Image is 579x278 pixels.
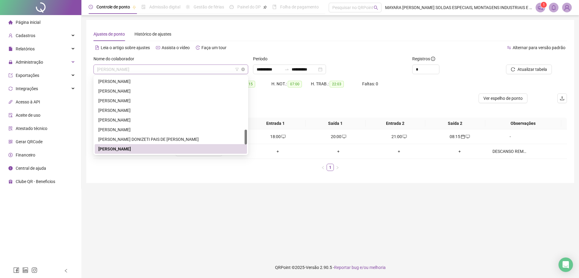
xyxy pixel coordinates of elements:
span: filter [235,68,239,71]
span: Página inicial [16,20,40,25]
span: swap [507,46,511,50]
span: Admissão digital [149,5,180,9]
th: Saída 1 [305,118,365,129]
span: user-add [8,33,13,38]
span: desktop [402,134,407,139]
span: Integrações [16,86,38,91]
div: Ajustes de ponto [93,31,125,37]
span: export [8,73,13,77]
span: Versão [306,265,319,270]
span: left [321,166,325,169]
div: 08:15 [432,133,488,140]
span: Aceite de uso [16,113,40,118]
div: PEDRO PABLO RIVERO [95,96,247,106]
span: Faça um tour [201,45,226,50]
span: bell [551,5,556,10]
footer: QRPoint © 2025 - 2.90.5 - [81,257,579,278]
div: Histórico de ajustes [134,31,171,37]
span: book [272,5,277,9]
span: calendar [460,134,465,139]
div: H. TRAB.: [311,81,362,87]
div: 21:00 [371,133,427,140]
div: + [371,148,427,155]
div: [PERSON_NAME] [98,97,243,104]
span: audit [8,113,13,117]
span: Administração [16,60,43,65]
button: Atualizar tabela [506,65,552,74]
span: Central de ajuda [16,166,46,171]
div: RODRIGO AUGUSTO FORTUNATO [95,144,247,154]
span: upload [560,96,565,101]
div: + [432,148,488,155]
span: Leia o artigo sobre ajustes [101,45,150,50]
span: Cadastros [16,33,35,38]
button: Ver espelho de ponto [479,93,527,103]
span: to [284,67,289,72]
th: Entrada 2 [365,118,426,129]
span: pushpin [263,5,267,9]
span: right [336,166,339,169]
span: desktop [281,134,286,139]
div: [PERSON_NAME] [98,78,243,85]
span: linkedin [22,267,28,273]
div: + [311,148,366,155]
label: Período [253,55,271,62]
div: RAFAEL AUGUSTO DA SILVA ROLIM CAMPOS [95,106,247,115]
span: desktop [341,134,346,139]
span: info-circle [431,57,435,61]
th: Observações [485,118,561,129]
span: clock-circle [89,5,93,9]
sup: 1 [541,2,547,8]
div: [PERSON_NAME] [98,88,243,94]
span: Controle de ponto [96,5,130,9]
span: file-done [141,5,146,9]
span: Acesso à API [16,100,40,104]
div: - [492,133,528,140]
div: [PERSON_NAME] DONIZETI PAIS DE [PERSON_NAME] [98,136,243,143]
li: 1 [327,164,334,171]
span: close-circle [241,68,245,71]
span: desktop [465,134,470,139]
button: right [334,164,341,171]
span: search [374,5,378,10]
th: Saída 2 [425,118,485,129]
span: Ver espelho de ponto [483,95,523,102]
span: left [64,269,68,273]
img: 81816 [562,3,571,12]
span: youtube [156,46,160,50]
label: Nome do colaborador [93,55,138,62]
span: dollar [8,153,13,157]
span: Alternar para versão padrão [513,45,565,50]
div: PAULO ADALBERTO GABRIEL BARNABE [95,77,247,86]
span: dashboard [229,5,234,9]
span: api [8,100,13,104]
span: Relatórios [16,46,35,51]
span: Reportar bug e/ou melhoria [334,265,386,270]
span: 1 [543,3,545,7]
span: facebook [13,267,19,273]
span: Gerar QRCode [16,139,43,144]
li: Página anterior [319,164,327,171]
div: PEDRO HENRIQUE SCARPIM [95,86,247,96]
th: Entrada 1 [246,118,306,129]
span: sync [8,87,13,91]
li: Próxima página [334,164,341,171]
span: Financeiro [16,153,35,157]
span: reload [511,67,515,71]
div: ROBSON DONIZETI PAIS DE CAMARGO [95,134,247,144]
span: home [8,20,13,24]
span: RODRIGO AUGUSTO FORTUNATO [97,65,245,74]
div: [PERSON_NAME] [98,146,243,152]
div: + [250,148,306,155]
span: info-circle [8,166,13,170]
div: RAFAEL DA SILVA RODRIGUES [95,115,247,125]
span: lock [8,60,13,64]
span: Folha de pagamento [280,5,319,9]
span: Atestado técnico [16,126,47,131]
button: left [319,164,327,171]
div: HE 3: [232,81,271,87]
span: Gestão de férias [194,5,224,9]
div: [PERSON_NAME] [98,107,243,114]
span: Registros [412,55,435,62]
span: qrcode [8,140,13,144]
